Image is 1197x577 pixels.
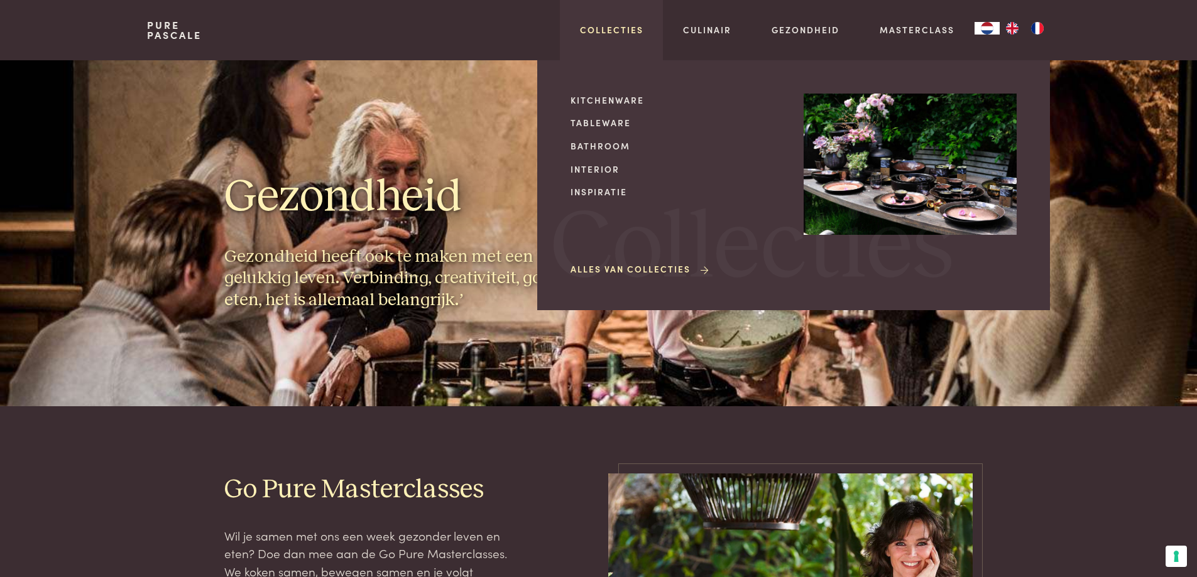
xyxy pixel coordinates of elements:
[1000,22,1025,35] a: EN
[683,23,731,36] a: Culinair
[571,94,784,107] a: Kitchenware
[580,23,643,36] a: Collecties
[571,116,784,129] a: Tableware
[975,22,1000,35] div: Language
[1166,546,1187,567] button: Uw voorkeuren voor toestemming voor trackingtechnologieën
[571,185,784,198] a: Inspiratie
[571,139,784,153] a: Bathroom
[1000,22,1050,35] ul: Language list
[224,246,589,311] h3: Gezondheid heeft ook te maken met een gelukkig leven. Verbinding, creativiteit, goed eten, het is...
[975,22,1050,35] aside: Language selected: Nederlands
[571,262,711,276] a: Alles van Collecties
[804,94,1017,235] img: Collecties
[571,163,784,176] a: Interior
[975,22,1000,35] a: NL
[147,20,202,40] a: PurePascale
[772,23,839,36] a: Gezondheid
[224,473,512,507] h2: Go Pure Masterclasses
[1025,22,1050,35] a: FR
[224,169,589,225] h1: Gezondheid
[550,200,954,296] span: Collecties
[880,23,954,36] a: Masterclass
